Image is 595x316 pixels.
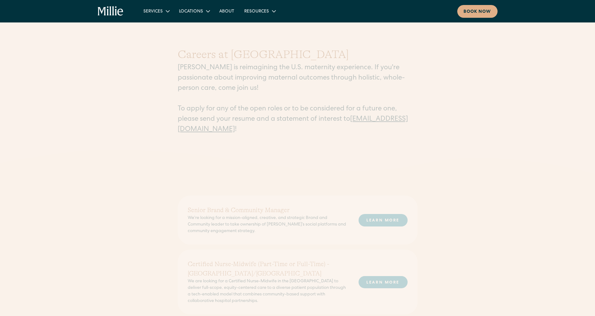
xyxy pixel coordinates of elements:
[359,276,408,288] a: LEARN MORE
[188,206,349,215] h2: Senior Brand & Community Manager
[214,6,239,16] a: About
[188,278,349,304] p: We are looking for a Certified Nurse-Midwife in the [GEOGRAPHIC_DATA] to deliver full-scope, equi...
[359,214,408,226] a: LEARN MORE
[188,260,349,278] h2: Certified Nurse-Midwife (Part-Time or Full-Time) - [GEOGRAPHIC_DATA]/[GEOGRAPHIC_DATA]
[179,8,203,15] div: Locations
[244,8,269,15] div: Resources
[143,8,163,15] div: Services
[178,46,418,63] h1: Careers at [GEOGRAPHIC_DATA]
[464,9,491,15] div: Book now
[138,6,174,16] div: Services
[188,215,349,235] p: We’re looking for a mission-aligned, creative, and strategic Brand and Community leader to take o...
[178,63,418,135] p: [PERSON_NAME] is reimagining the U.S. maternity experience. If you're passionate about improving ...
[239,6,280,16] div: Resources
[174,6,214,16] div: Locations
[457,5,498,18] a: Book now
[98,6,124,16] a: home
